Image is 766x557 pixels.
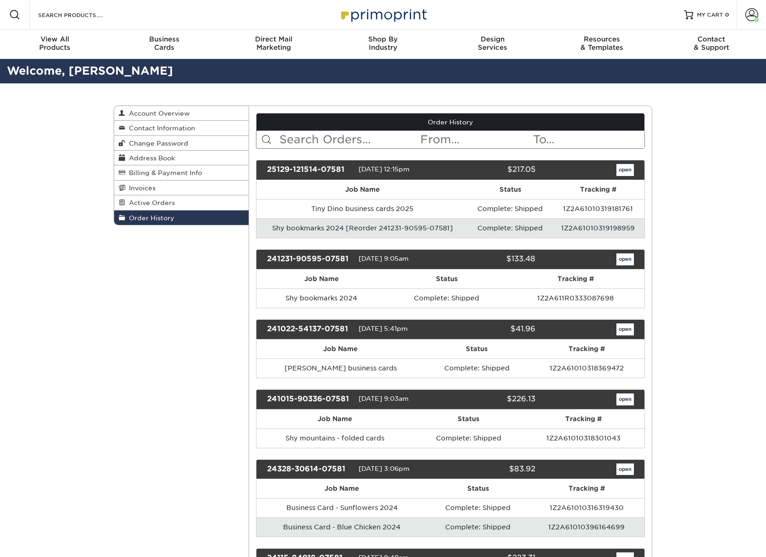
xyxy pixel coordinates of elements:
a: Account Overview [114,106,249,121]
a: Billing & Payment Info [114,165,249,180]
td: Shy bookmarks 2024 [Reorder 241231-90595-07581] [256,218,469,238]
div: 241231-90595-07581 [260,253,359,265]
td: Shy mountains - folded cards [256,428,414,448]
a: Contact& Support [656,29,766,59]
div: $217.05 [443,164,542,176]
span: Contact Information [125,124,195,132]
span: MY CART [697,11,723,19]
div: 24328-30614-07581 [260,463,359,475]
a: Invoices [114,181,249,195]
td: Complete: Shipped [428,498,528,517]
span: Change Password [125,140,188,147]
div: $133.48 [443,253,542,265]
td: Shy bookmarks 2024 [256,288,387,308]
th: Status [425,340,528,358]
a: BusinessCards [110,29,219,59]
th: Job Name [256,410,414,428]
a: Contact Information [114,121,249,135]
th: Tracking # [528,340,644,358]
span: Contact [656,35,766,43]
span: [DATE] 3:06pm [359,465,410,472]
th: Status [387,270,507,288]
td: 1Z2A61010316319430 [528,498,644,517]
div: 241015-90336-07581 [260,393,359,405]
input: SEARCH PRODUCTS..... [37,9,127,20]
div: Marketing [219,35,328,52]
span: Billing & Payment Info [125,169,202,176]
td: Complete: Shipped [469,218,552,238]
a: Resources& Templates [547,29,657,59]
th: Job Name [256,479,428,498]
input: To... [532,131,644,148]
span: [DATE] 9:05am [359,255,409,262]
a: open [616,463,634,475]
a: open [616,323,634,335]
div: Industry [328,35,438,52]
td: Complete: Shipped [425,358,528,378]
a: Change Password [114,136,249,151]
th: Job Name [256,340,425,358]
a: Order History [114,211,249,225]
td: Complete: Shipped [414,428,522,448]
th: Tracking # [523,410,644,428]
span: Business [110,35,219,43]
span: 0 [725,12,729,18]
a: open [616,393,634,405]
a: open [616,253,634,265]
div: 25129-121514-07581 [260,164,359,176]
span: Shop By [328,35,438,43]
span: Invoices [125,184,156,192]
th: Tracking # [507,270,644,288]
td: Tiny Dino business cards 2025 [256,199,469,218]
a: Active Orders [114,195,249,210]
a: DesignServices [438,29,547,59]
input: Search Orders... [279,131,420,148]
td: Complete: Shipped [428,517,528,537]
td: Complete: Shipped [387,288,507,308]
th: Status [428,479,528,498]
div: 241022-54137-07581 [260,323,359,335]
span: Account Overview [125,110,190,117]
div: $226.13 [443,393,542,405]
div: & Templates [547,35,657,52]
th: Status [469,180,552,199]
td: Business Card - Blue Chicken 2024 [256,517,428,537]
td: 1Z2A61010319181761 [552,199,644,218]
span: [DATE] 12:15pm [359,165,410,173]
div: Services [438,35,547,52]
a: Address Book [114,151,249,165]
th: Job Name [256,180,469,199]
a: open [616,164,634,176]
div: $83.92 [443,463,542,475]
td: 1Z2A61010319198959 [552,218,644,238]
div: & Support [656,35,766,52]
th: Status [414,410,522,428]
td: 1Z2A61010318301043 [523,428,644,448]
td: Business Card - Sunflowers 2024 [256,498,428,517]
td: [PERSON_NAME] business cards [256,358,425,378]
span: Design [438,35,547,43]
a: Direct MailMarketing [219,29,328,59]
div: $41.96 [443,323,542,335]
span: [DATE] 9:03am [359,395,409,402]
a: Shop ByIndustry [328,29,438,59]
img: Primoprint [337,5,429,24]
span: Address Book [125,154,175,162]
th: Job Name [256,270,387,288]
td: 1Z2A61010318369472 [528,358,644,378]
td: Complete: Shipped [469,199,552,218]
td: 1Z2A611R0333087698 [507,288,644,308]
a: Order History [256,113,645,131]
span: [DATE] 5:41pm [359,325,408,332]
span: Active Orders [125,199,175,206]
div: Cards [110,35,219,52]
span: Direct Mail [219,35,328,43]
span: Resources [547,35,657,43]
span: Order History [125,214,174,222]
th: Tracking # [528,479,644,498]
td: 1Z2A61010396164699 [528,517,644,537]
input: From... [419,131,532,148]
th: Tracking # [552,180,644,199]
